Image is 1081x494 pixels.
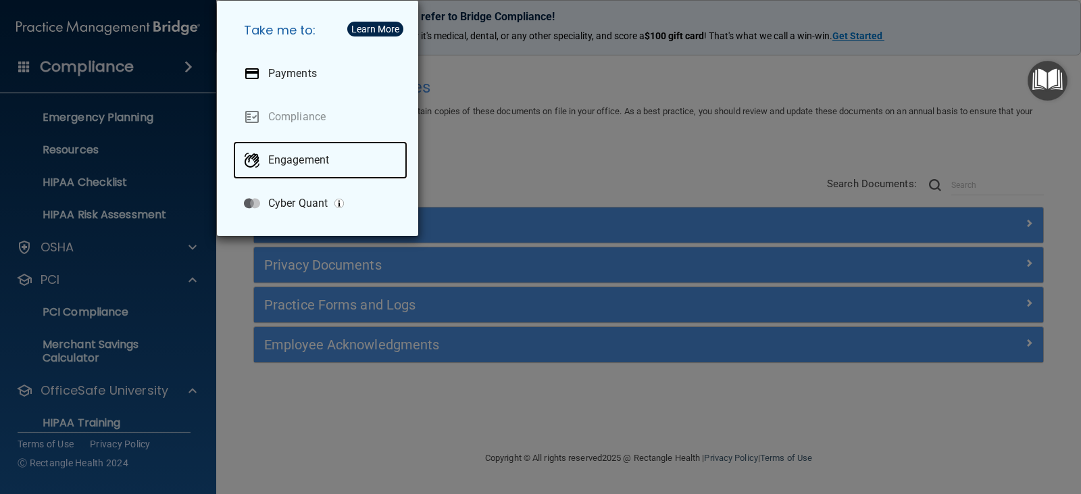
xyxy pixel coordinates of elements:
[233,98,407,136] a: Compliance
[233,55,407,93] a: Payments
[233,141,407,179] a: Engagement
[268,153,329,167] p: Engagement
[347,22,403,36] button: Learn More
[268,197,328,210] p: Cyber Quant
[351,24,399,34] div: Learn More
[268,67,317,80] p: Payments
[233,184,407,222] a: Cyber Quant
[233,11,407,49] h5: Take me to:
[1028,61,1067,101] button: Open Resource Center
